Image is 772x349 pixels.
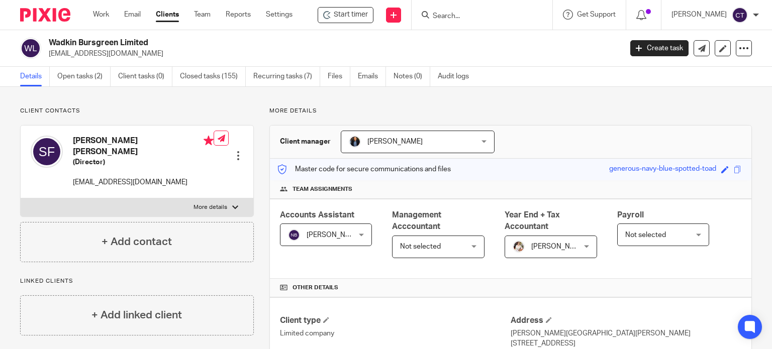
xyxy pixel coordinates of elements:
span: Payroll [617,211,644,219]
img: svg%3E [732,7,748,23]
img: Pixie [20,8,70,22]
h3: Client manager [280,137,331,147]
span: Accounts Assistant [280,211,354,219]
img: Kayleigh%20Henson.jpeg [513,241,525,253]
span: Team assignments [293,185,352,193]
a: Reports [226,10,251,20]
h4: [PERSON_NAME] [PERSON_NAME] [73,136,214,157]
a: Audit logs [438,67,476,86]
span: Other details [293,284,338,292]
p: [EMAIL_ADDRESS][DOMAIN_NAME] [73,177,214,187]
img: svg%3E [20,38,41,59]
h4: Client type [280,315,511,326]
i: Primary [204,136,214,146]
p: Linked clients [20,277,254,285]
span: Year End + Tax Accountant [505,211,560,230]
p: [EMAIL_ADDRESS][DOMAIN_NAME] [49,49,615,59]
a: Settings [266,10,293,20]
img: svg%3E [288,229,300,241]
p: [PERSON_NAME][GEOGRAPHIC_DATA][PERSON_NAME] [511,328,741,338]
span: [PERSON_NAME] [307,231,362,239]
a: Work [93,10,109,20]
h4: + Add linked client [91,307,182,323]
span: [PERSON_NAME] [367,138,423,145]
h5: (Director) [73,157,214,167]
a: Closed tasks (155) [180,67,246,86]
a: Notes (0) [394,67,430,86]
h4: Address [511,315,741,326]
h4: + Add contact [102,234,172,250]
p: [PERSON_NAME] [671,10,727,20]
a: Details [20,67,50,86]
a: Open tasks (2) [57,67,111,86]
a: Client tasks (0) [118,67,172,86]
a: Team [194,10,211,20]
p: More details [269,107,752,115]
a: Emails [358,67,386,86]
p: Master code for secure communications and files [277,164,451,174]
input: Search [432,12,522,21]
a: Files [328,67,350,86]
a: Clients [156,10,179,20]
span: Get Support [577,11,616,18]
p: More details [194,203,227,211]
span: [PERSON_NAME] [531,243,587,250]
span: Management Acccountant [392,211,441,230]
a: Create task [630,40,689,56]
a: Recurring tasks (7) [253,67,320,86]
span: Not selected [400,243,441,250]
h2: Wadkin Bursgreen Limited [49,38,502,48]
img: martin-hickman.jpg [349,136,361,148]
span: Not selected [625,231,666,239]
p: Client contacts [20,107,254,115]
div: generous-navy-blue-spotted-toad [609,164,716,175]
span: Start timer [334,10,368,20]
div: Wadkin Bursgreen Limited [318,7,373,23]
p: [STREET_ADDRESS] [511,338,741,348]
p: Limited company [280,328,511,338]
a: Email [124,10,141,20]
img: svg%3E [31,136,63,168]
